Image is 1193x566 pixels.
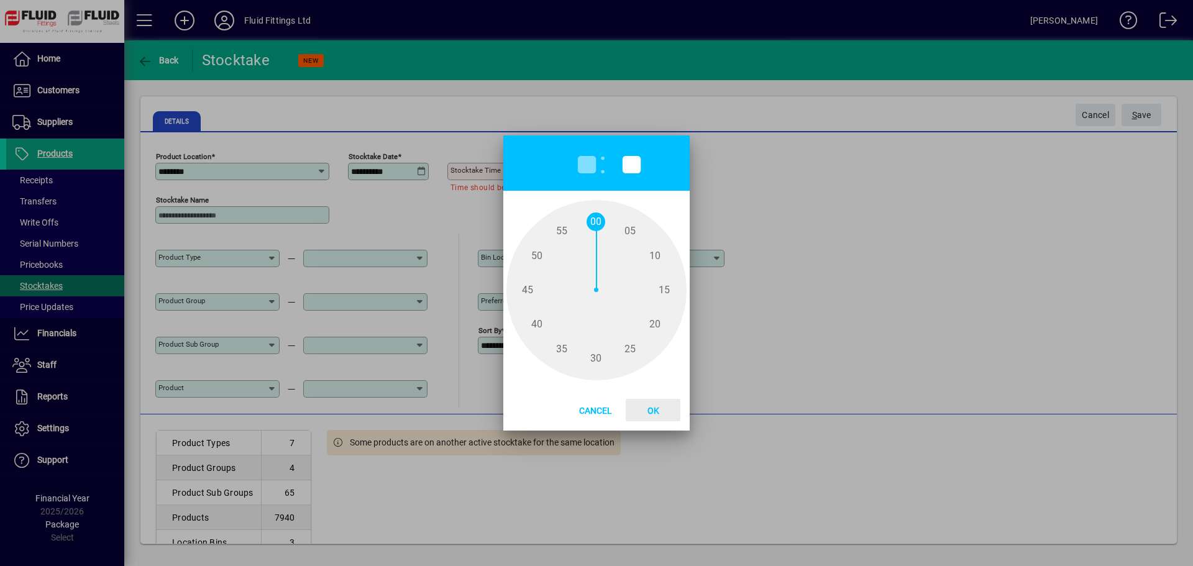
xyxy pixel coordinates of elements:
[626,399,680,421] button: Ok
[599,145,606,181] span: :
[655,281,674,299] span: 15
[569,406,622,416] span: Cancel
[638,406,669,416] span: Ok
[565,399,626,421] button: Cancel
